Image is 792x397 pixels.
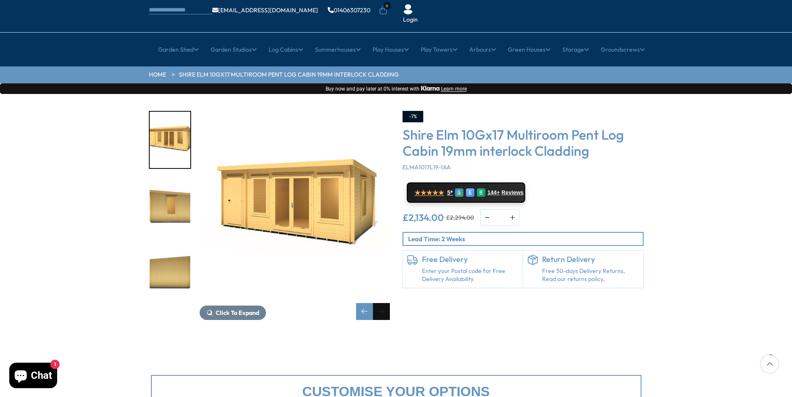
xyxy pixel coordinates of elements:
[403,163,451,171] span: ELMA1017L19-1AA
[149,111,191,169] div: 7 / 10
[7,363,60,390] inbox-online-store-chat: Shopify online store chat
[508,39,551,60] a: Green Houses
[542,267,639,284] p: Free 30-days Delivery Returns, Read our returns policy.
[373,39,409,60] a: Play Houses
[466,188,474,197] div: E
[403,213,444,222] ins: £2,134.00
[469,39,496,60] a: Arbours
[150,112,190,168] img: Elm2990x50909_9x16_8-030_6293713e-22e3-486e-9b55-e72e2232688a_200x200.jpg
[422,267,519,284] a: Enter your Postal code for Free Delivery Availability
[158,39,199,60] a: Garden Shed
[384,2,391,9] span: 0
[408,234,643,243] p: Lead Time: 2 Weeks
[269,39,303,60] a: Log Cabins
[356,303,373,320] div: Previous slide
[414,189,444,197] span: ★★★★★
[179,71,399,79] a: Shire Elm 10Gx17 Multiroom Pent Log Cabin 19mm interlock Cladding
[562,39,589,60] a: Storage
[379,6,387,15] a: 0
[422,255,519,264] h6: Free Delivery
[488,189,500,196] span: 144+
[446,215,474,221] del: £2,294.00
[407,182,525,203] a: ★★★★★ 5* G E R 144+ Reviews
[403,4,413,14] img: User Icon
[373,303,390,320] div: Next slide
[150,244,190,301] img: Elm2990x50909_9x16_8090_ec3bb1c0-5988-4aae-8cb6-c11a37787556_200x200.jpg
[421,39,458,60] a: Play Towers
[200,306,266,320] button: Click To Expand
[149,71,166,79] a: HOME
[477,188,485,197] div: R
[328,7,370,13] a: 01406307230
[211,39,257,60] a: Garden Studios
[403,127,644,159] h3: Shire Elm 10Gx17 Multiroom Pent Log Cabin 19mm interlock Cladding
[542,255,639,264] h6: Return Delivery
[149,177,191,235] div: 8 / 10
[216,309,259,317] span: Click To Expand
[315,39,361,60] a: Summerhouses
[150,178,190,234] img: Elm2990x50909_9x16_8-090_6ca46722-26c9-43ef-8743-02d61c39eab5_200x200.jpg
[601,39,645,60] a: Groundscrews
[502,189,523,196] span: Reviews
[200,111,390,320] div: 7 / 10
[455,188,463,197] div: G
[403,111,423,122] div: -7%
[212,7,318,13] a: [EMAIL_ADDRESS][DOMAIN_NAME]
[200,111,390,301] img: Shire Elm 10Gx17 Multiroom Pent Log Cabin 19mm interlock Cladding - Best Shed
[403,16,418,24] a: Login
[149,243,191,301] div: 9 / 10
